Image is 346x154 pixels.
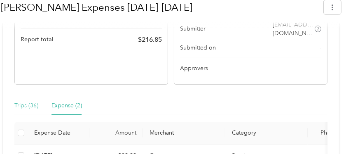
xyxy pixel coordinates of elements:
[51,101,82,110] div: Expense (2)
[89,122,143,145] th: Amount
[180,43,216,52] span: Submitted on
[28,122,89,145] th: Expense Date
[138,35,162,45] span: $ 216.85
[180,64,208,73] span: Approvers
[225,122,308,145] th: Category
[14,101,38,110] div: Trips (36)
[143,122,225,145] th: Merchant
[21,35,54,44] span: Report total
[320,43,321,52] span: -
